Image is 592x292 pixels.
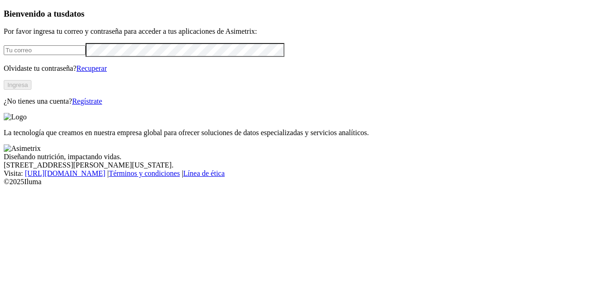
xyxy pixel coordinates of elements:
[4,169,588,178] div: Visita : | |
[4,27,588,36] p: Por favor ingresa tu correo y contraseña para acceder a tus aplicaciones de Asimetrix:
[4,129,588,137] p: La tecnología que creamos en nuestra empresa global para ofrecer soluciones de datos especializad...
[109,169,180,177] a: Términos y condiciones
[25,169,105,177] a: [URL][DOMAIN_NAME]
[4,64,588,73] p: Olvidaste tu contraseña?
[76,64,107,72] a: Recuperar
[65,9,85,19] span: datos
[4,161,588,169] div: [STREET_ADDRESS][PERSON_NAME][US_STATE].
[183,169,225,177] a: Línea de ética
[4,9,588,19] h3: Bienvenido a tus
[72,97,102,105] a: Regístrate
[4,113,27,121] img: Logo
[4,80,31,90] button: Ingresa
[4,97,588,106] p: ¿No tienes una cuenta?
[4,144,41,153] img: Asimetrix
[4,153,588,161] div: Diseñando nutrición, impactando vidas.
[4,178,588,186] div: © 2025 Iluma
[4,45,86,55] input: Tu correo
